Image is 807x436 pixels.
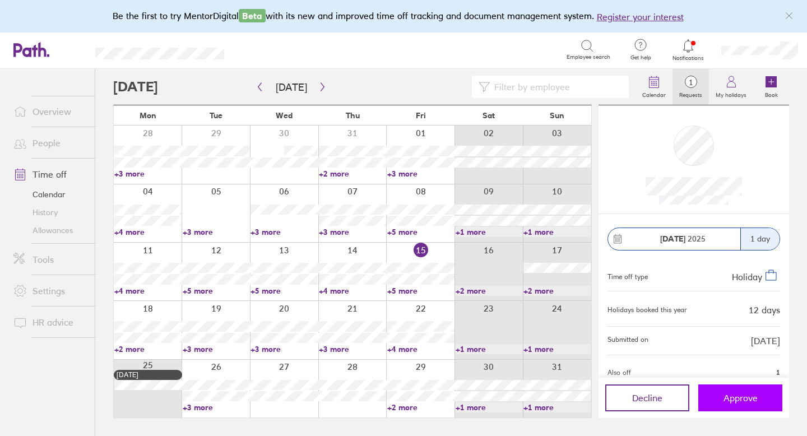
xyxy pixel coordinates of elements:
div: [DATE] [117,371,179,379]
a: HR advice [4,311,95,333]
div: Search [254,44,283,54]
a: +5 more [387,286,454,296]
a: Tools [4,248,95,271]
label: Calendar [636,89,672,99]
a: +2 more [456,286,523,296]
button: Approve [698,384,782,411]
a: +3 more [183,227,250,237]
span: Thu [346,111,360,120]
div: Holidays booked this year [607,306,687,314]
span: Sun [550,111,564,120]
span: 1 [672,78,709,87]
span: [DATE] [751,336,780,346]
div: 1 day [740,228,780,250]
a: History [4,203,95,221]
div: Time off type [607,268,648,282]
input: Filter by employee [490,76,622,98]
span: 2025 [660,234,706,243]
a: Allowances [4,221,95,239]
span: Decline [632,393,662,403]
a: +2 more [387,402,454,412]
label: Requests [672,89,709,99]
a: +2 more [114,344,182,354]
a: +3 more [387,169,454,179]
a: +1 more [456,402,523,412]
span: Holiday [732,271,762,282]
label: Book [758,89,785,99]
a: 1Requests [672,69,709,105]
a: +1 more [523,344,591,354]
strong: [DATE] [660,234,685,244]
a: +3 more [251,344,318,354]
span: Employee search [567,54,610,61]
a: +5 more [251,286,318,296]
div: 12 days [749,305,780,315]
a: +1 more [456,344,523,354]
span: Also off [607,369,631,377]
a: My holidays [709,69,753,105]
a: Overview [4,100,95,123]
span: Approve [723,393,758,403]
a: +4 more [114,286,182,296]
a: +3 more [183,402,250,412]
a: +3 more [319,227,386,237]
a: Notifications [670,38,707,62]
a: +3 more [319,344,386,354]
a: +4 more [114,227,182,237]
span: Notifications [670,55,707,62]
span: Beta [239,9,266,22]
a: People [4,132,95,154]
a: +4 more [319,286,386,296]
span: Submitted on [607,336,648,346]
span: 1 [776,369,780,377]
a: +4 more [387,344,454,354]
a: Calendar [4,185,95,203]
a: +3 more [251,227,318,237]
a: Calendar [636,69,672,105]
button: [DATE] [267,78,316,96]
a: +1 more [523,227,591,237]
button: Register your interest [597,10,684,24]
span: Get help [623,54,659,61]
span: Fri [416,111,426,120]
a: +5 more [183,286,250,296]
a: +3 more [114,169,182,179]
a: +2 more [523,286,591,296]
a: +1 more [456,227,523,237]
span: Tue [210,111,222,120]
label: My holidays [709,89,753,99]
a: +3 more [183,344,250,354]
span: Mon [140,111,156,120]
a: Book [753,69,789,105]
span: Sat [483,111,495,120]
a: Settings [4,280,95,302]
span: Wed [276,111,293,120]
div: Be the first to try MentorDigital with its new and improved time off tracking and document manage... [113,9,695,24]
a: Time off [4,163,95,185]
a: +5 more [387,227,454,237]
a: +1 more [523,402,591,412]
button: Decline [605,384,689,411]
a: +2 more [319,169,386,179]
